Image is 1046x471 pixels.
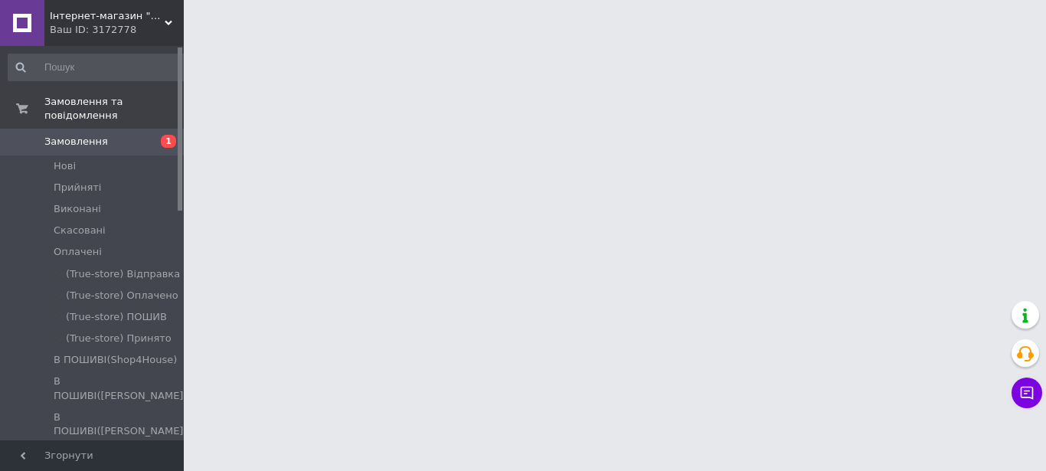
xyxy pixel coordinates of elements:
span: 1 [161,135,176,148]
span: Нові [54,159,76,173]
span: ▪️(True-store) Оплачено [54,289,178,303]
span: В ПОШИВІ(Shop4House) [54,353,177,367]
span: Скасовані [54,224,106,237]
span: В ПОШИВІ([PERSON_NAME] 2) [54,410,188,453]
span: ▪️(True-store) Принято [54,332,172,345]
input: Пошук [8,54,189,81]
span: ▪️(True-store) Відправка [54,267,180,281]
span: В ПОШИВІ([PERSON_NAME]) [54,375,188,402]
span: Інтернет-магазин "Shop For House" [50,9,165,23]
div: Ваш ID: 3172778 [50,23,184,37]
span: ▪️(True-store) ПОШИВ [54,310,167,324]
span: Оплачені [54,245,102,259]
span: Виконані [54,202,101,216]
span: Замовлення [44,135,108,149]
span: Прийняті [54,181,101,195]
button: Чат з покупцем [1012,378,1042,408]
span: Замовлення та повідомлення [44,95,184,123]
